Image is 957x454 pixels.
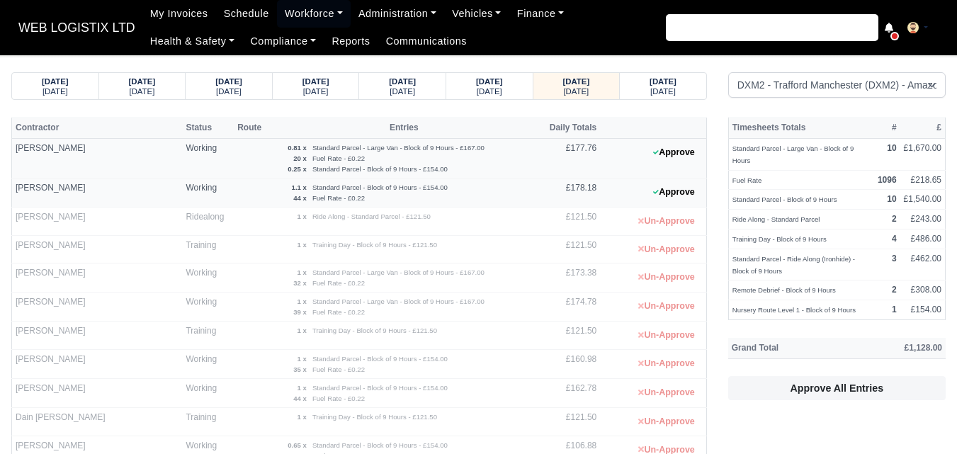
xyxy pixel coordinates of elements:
[12,117,183,138] th: Contractor
[312,279,365,287] small: Fuel Rate - £0.22
[182,263,234,293] td: Working
[476,77,503,86] strong: [DATE]
[630,353,702,374] button: Un-Approve
[182,322,234,350] td: Training
[538,322,600,350] td: £121.50
[900,210,946,229] td: £243.00
[538,263,600,293] td: £173.38
[312,365,365,373] small: Fuel Rate - £0.22
[900,280,946,300] td: £308.00
[312,413,437,421] small: Training Day - Block of 9 Hours - £121.50
[666,14,878,41] input: Search...
[12,379,183,408] td: [PERSON_NAME]
[12,139,183,178] td: [PERSON_NAME]
[892,214,897,224] strong: 2
[12,208,183,236] td: [PERSON_NAME]
[312,144,485,152] small: Standard Parcel - Large Van - Block of 9 Hours - £167.00
[12,293,183,322] td: [PERSON_NAME]
[538,117,600,138] th: Daily Totals
[732,144,854,164] small: Standard Parcel - Large Van - Block of 9 Hours
[892,254,897,263] strong: 3
[728,117,874,138] th: Timesheets Totals
[874,117,900,138] th: #
[538,350,600,379] td: £160.98
[12,263,183,293] td: [PERSON_NAME]
[298,212,307,220] strong: 1 x
[630,239,702,260] button: Un-Approve
[303,87,329,96] small: [DATE]
[302,77,329,86] strong: [DATE]
[312,297,485,305] small: Standard Parcel - Large Van - Block of 9 Hours - £167.00
[892,285,897,295] strong: 2
[298,327,307,334] strong: 1 x
[129,87,154,96] small: [DATE]
[538,293,600,322] td: £174.78
[298,241,307,249] strong: 1 x
[11,13,142,42] span: WEB LOGISTIX LTD
[11,14,142,42] a: WEB LOGISTIX LTD
[728,376,946,400] button: Approve All Entries
[563,77,590,86] strong: [DATE]
[900,190,946,210] td: £1,540.00
[732,195,837,203] small: Standard Parcel - Block of 9 Hours
[650,87,676,96] small: [DATE]
[298,355,307,363] strong: 1 x
[293,154,307,162] strong: 20 x
[630,211,702,232] button: Un-Approve
[390,87,415,96] small: [DATE]
[563,87,589,96] small: [DATE]
[312,183,448,191] small: Standard Parcel - Block of 9 Hours - £154.00
[288,441,307,449] strong: 0.65 x
[298,413,307,421] strong: 1 x
[847,338,946,359] th: £1,128.00
[900,117,946,138] th: £
[234,117,269,138] th: Route
[312,327,437,334] small: Training Day - Block of 9 Hours - £121.50
[538,408,600,436] td: £121.50
[12,322,183,350] td: [PERSON_NAME]
[293,365,307,373] strong: 35 x
[182,408,234,436] td: Training
[538,235,600,263] td: £121.50
[886,386,957,454] iframe: Chat Widget
[269,117,538,138] th: Entries
[324,28,378,55] a: Reports
[728,338,847,359] th: Grand Total
[732,306,856,314] small: Nursery Route Level 1 - Block of 9 Hours
[732,176,762,184] small: Fuel Rate
[887,194,896,204] strong: 10
[312,241,437,249] small: Training Day - Block of 9 Hours - £121.50
[538,178,600,208] td: £178.18
[900,249,946,280] td: £462.00
[477,87,502,96] small: [DATE]
[630,382,702,403] button: Un-Approve
[538,379,600,408] td: £162.78
[298,268,307,276] strong: 1 x
[312,212,431,220] small: Ride Along - Standard Parcel - £121.50
[288,165,307,173] strong: 0.25 x
[645,182,703,203] button: Approve
[892,305,897,314] strong: 1
[538,139,600,178] td: £177.76
[312,384,448,392] small: Standard Parcel - Block of 9 Hours - £154.00
[12,408,183,436] td: Dain [PERSON_NAME]
[732,235,827,243] small: Training Day - Block of 9 Hours
[182,379,234,408] td: Working
[900,170,946,190] td: £218.65
[878,175,897,185] strong: 1096
[182,208,234,236] td: Ridealong
[900,300,946,320] td: £154.00
[42,77,69,86] strong: [DATE]
[630,412,702,432] button: Un-Approve
[298,297,307,305] strong: 1 x
[182,293,234,322] td: Working
[389,77,416,86] strong: [DATE]
[732,286,836,294] small: Remote Debrief - Block of 9 Hours
[312,395,365,402] small: Fuel Rate - £0.22
[216,87,242,96] small: [DATE]
[892,234,897,244] strong: 4
[298,384,307,392] strong: 1 x
[732,215,820,223] small: Ride Along - Standard Parcel
[12,178,183,208] td: [PERSON_NAME]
